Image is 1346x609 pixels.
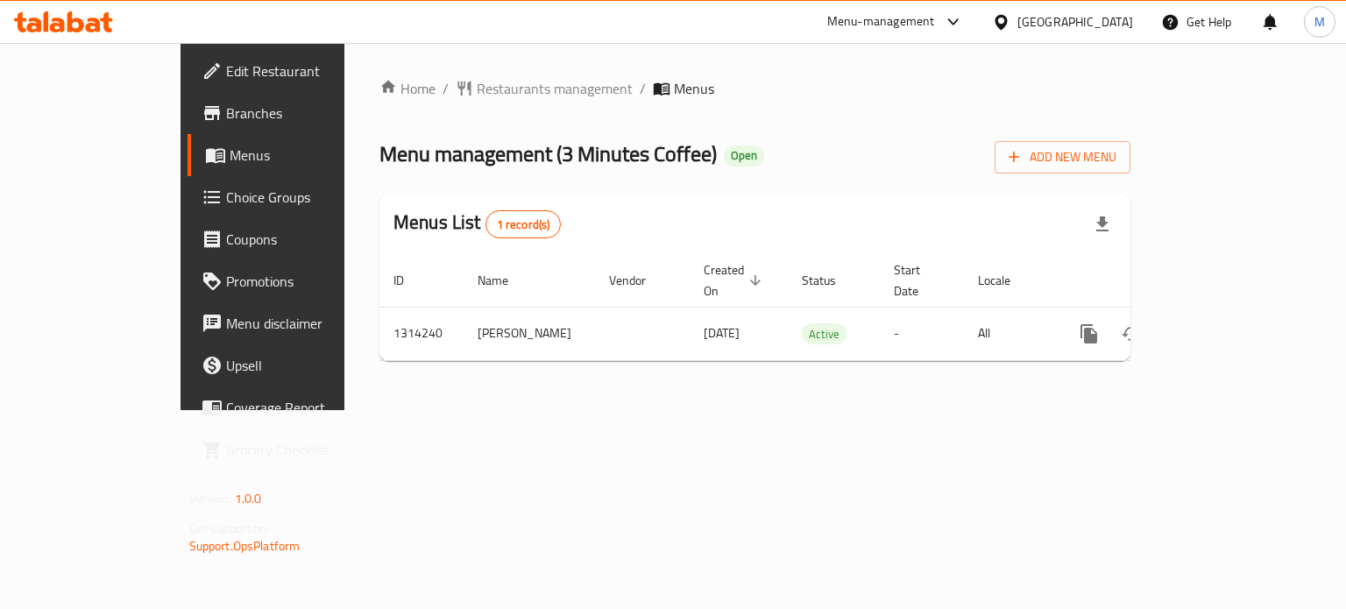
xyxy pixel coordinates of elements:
[724,148,764,163] span: Open
[188,428,406,471] a: Grocery Checklist
[1068,313,1110,355] button: more
[226,103,392,124] span: Branches
[226,187,392,208] span: Choice Groups
[464,307,595,360] td: [PERSON_NAME]
[188,344,406,386] a: Upsell
[1314,12,1325,32] span: M
[235,487,262,510] span: 1.0.0
[188,134,406,176] a: Menus
[379,78,1130,99] nav: breadcrumb
[226,60,392,81] span: Edit Restaurant
[486,216,561,233] span: 1 record(s)
[978,270,1033,291] span: Locale
[379,254,1250,361] table: enhanced table
[477,78,633,99] span: Restaurants management
[485,210,562,238] div: Total records count
[640,78,646,99] li: /
[704,322,740,344] span: [DATE]
[188,218,406,260] a: Coupons
[226,271,392,292] span: Promotions
[379,134,717,173] span: Menu management ( 3 Minutes Coffee )
[226,439,392,460] span: Grocery Checklist
[393,209,561,238] h2: Menus List
[827,11,935,32] div: Menu-management
[188,386,406,428] a: Coverage Report
[379,78,436,99] a: Home
[674,78,714,99] span: Menus
[894,259,943,301] span: Start Date
[226,397,392,418] span: Coverage Report
[1081,203,1123,245] div: Export file
[189,535,301,557] a: Support.OpsPlatform
[802,270,859,291] span: Status
[995,141,1130,173] button: Add New Menu
[1009,146,1116,168] span: Add New Menu
[188,302,406,344] a: Menu disclaimer
[226,229,392,250] span: Coupons
[1054,254,1250,308] th: Actions
[802,324,847,344] span: Active
[443,78,449,99] li: /
[802,323,847,344] div: Active
[189,517,270,540] span: Get support on:
[188,50,406,92] a: Edit Restaurant
[478,270,531,291] span: Name
[188,260,406,302] a: Promotions
[704,259,767,301] span: Created On
[1110,313,1152,355] button: Change Status
[393,270,427,291] span: ID
[379,307,464,360] td: 1314240
[226,313,392,334] span: Menu disclaimer
[1017,12,1133,32] div: [GEOGRAPHIC_DATA]
[188,176,406,218] a: Choice Groups
[880,307,964,360] td: -
[456,78,633,99] a: Restaurants management
[724,145,764,166] div: Open
[609,270,669,291] span: Vendor
[189,487,232,510] span: Version:
[226,355,392,376] span: Upsell
[188,92,406,134] a: Branches
[230,145,392,166] span: Menus
[964,307,1054,360] td: All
